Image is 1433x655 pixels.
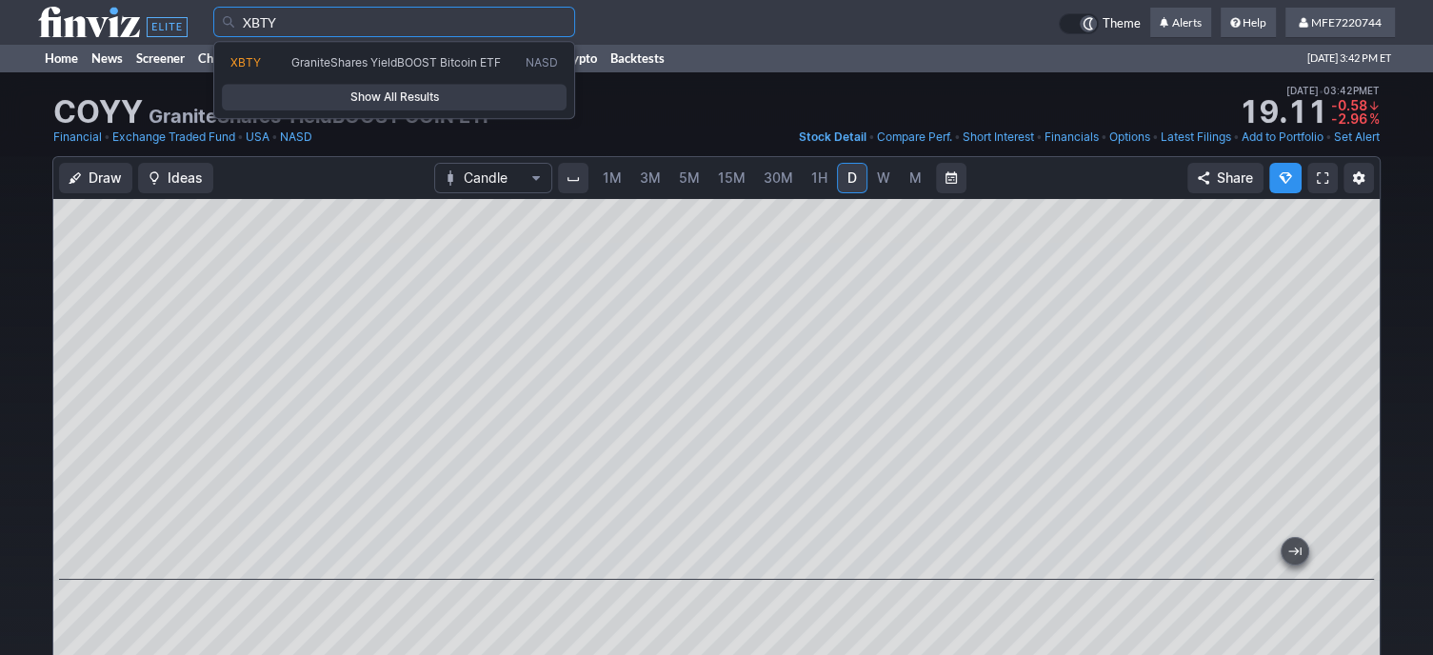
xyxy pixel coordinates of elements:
span: Theme [1103,13,1141,34]
a: 15M [709,163,754,193]
input: Search [213,7,575,37]
a: USA [246,128,269,147]
button: Chart Settings [1343,163,1374,193]
strong: 19.11 [1239,97,1327,128]
span: • [1325,128,1332,147]
a: MFE7220744 [1285,8,1395,38]
span: Show All Results [230,88,558,107]
a: 5M [670,163,708,193]
span: • [1319,82,1324,99]
span: • [954,128,961,147]
span: [DATE] 3:42 PM ET [1307,44,1391,72]
a: Set Alert [1334,128,1380,147]
h2: GraniteShares YieldBOOST COIN ETF [149,103,494,129]
span: 15M [718,169,746,186]
span: W [877,169,890,186]
a: Theme [1059,13,1141,34]
span: Share [1217,169,1253,188]
a: D [837,163,867,193]
span: • [104,128,110,147]
span: XBTY [230,55,261,69]
div: Search [213,41,575,119]
a: Financials [1045,128,1099,147]
a: 1M [594,163,630,193]
button: Range [936,163,966,193]
span: MFE7220744 [1311,15,1382,30]
span: GraniteShares YieldBOOST Bitcoin ETF [291,55,501,69]
button: Explore new features [1269,163,1302,193]
a: Add to Portfolio [1242,128,1324,147]
a: 30M [755,163,802,193]
span: 1M [603,169,622,186]
span: • [237,128,244,147]
a: Exchange Traded Fund [112,128,235,147]
span: -0.58 [1331,97,1367,113]
span: Latest Filings [1161,129,1231,144]
a: Fullscreen [1307,163,1338,193]
span: • [1036,128,1043,147]
span: Ideas [168,169,203,188]
a: Help [1221,8,1276,38]
span: • [868,128,875,147]
h1: COYY [53,97,143,128]
a: Crypto [552,44,604,72]
span: Compare Perf. [877,129,952,144]
a: 3M [631,163,669,193]
span: 1H [811,169,827,186]
a: M [900,163,930,193]
span: 30M [764,169,793,186]
a: Charts [191,44,242,72]
span: 5M [679,169,700,186]
a: News [85,44,129,72]
a: NASD [280,128,312,147]
span: 3M [640,169,661,186]
span: [DATE] 03:42PM ET [1286,82,1380,99]
a: Short Interest [963,128,1034,147]
a: W [868,163,899,193]
a: Compare Perf. [877,128,952,147]
span: -2.96 [1331,110,1367,127]
span: Stock Detail [799,129,866,144]
button: Jump to the most recent bar [1282,538,1308,565]
a: Alerts [1150,8,1211,38]
a: Latest Filings [1161,128,1231,147]
span: % [1369,110,1380,127]
a: Financial [53,128,102,147]
a: 1H [803,163,836,193]
a: Stock Detail [799,128,866,147]
button: Interval [558,163,588,193]
span: • [1101,128,1107,147]
a: Show All Results [222,84,567,110]
span: • [271,128,278,147]
a: Backtests [604,44,671,72]
span: M [909,169,922,186]
span: Draw [89,169,122,188]
span: D [847,169,857,186]
span: Candle [464,169,523,188]
button: Ideas [138,163,213,193]
span: • [1152,128,1159,147]
button: Chart Type [434,163,552,193]
a: Options [1109,128,1150,147]
span: • [1233,128,1240,147]
a: Home [38,44,85,72]
span: NASD [526,55,558,70]
button: Share [1187,163,1264,193]
button: Draw [59,163,132,193]
a: Screener [129,44,191,72]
